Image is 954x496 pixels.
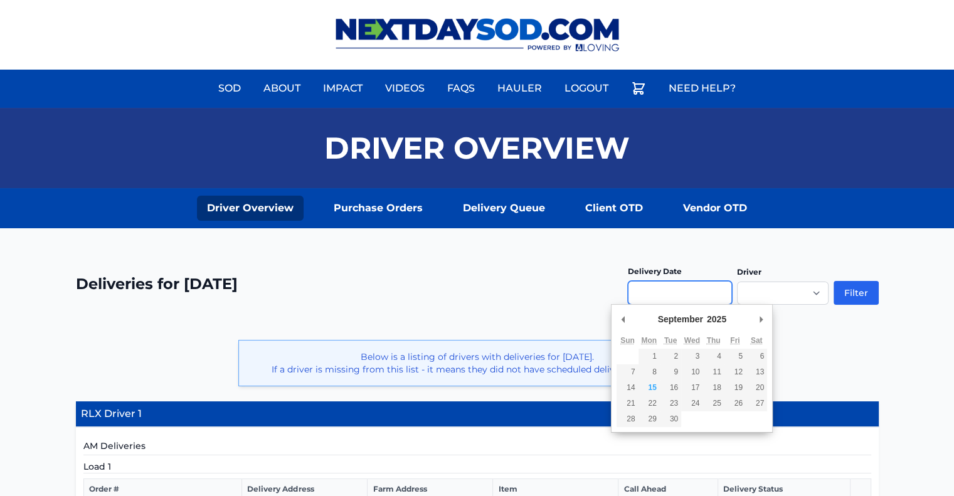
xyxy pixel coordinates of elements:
a: Client OTD [575,196,653,221]
button: 21 [617,396,638,411]
button: 28 [617,411,638,427]
button: 1 [639,349,660,364]
button: 6 [746,349,767,364]
button: 2 [660,349,681,364]
button: 27 [746,396,767,411]
button: 7 [617,364,638,380]
button: Previous Month [617,310,629,329]
p: Below is a listing of drivers with deliveries for [DATE]. If a driver is missing from this list -... [249,351,705,376]
h4: RLX Driver 1 [76,401,879,427]
button: 11 [702,364,724,380]
button: 4 [702,349,724,364]
h5: AM Deliveries [83,440,871,455]
abbr: Friday [730,336,739,345]
h5: Load 1 [83,460,871,473]
a: Driver Overview [197,196,304,221]
button: 15 [639,380,660,396]
button: 23 [660,396,681,411]
button: 16 [660,380,681,396]
h2: Deliveries for [DATE] [76,274,238,294]
button: 8 [639,364,660,380]
abbr: Monday [641,336,657,345]
a: About [256,73,308,103]
a: Need Help? [661,73,743,103]
abbr: Thursday [707,336,721,345]
a: Purchase Orders [324,196,433,221]
button: 26 [724,396,746,411]
div: 2025 [705,310,728,329]
h1: Driver Overview [324,133,630,163]
a: Impact [315,73,370,103]
label: Delivery Date [628,266,682,276]
button: 5 [724,349,746,364]
div: September [656,310,705,329]
button: Next Month [755,310,767,329]
button: 30 [660,411,681,427]
label: Driver [737,267,761,277]
input: Use the arrow keys to pick a date [628,281,732,305]
button: 9 [660,364,681,380]
button: Filter [834,281,879,305]
abbr: Tuesday [664,336,677,345]
abbr: Sunday [620,336,635,345]
button: 14 [617,380,638,396]
a: Vendor OTD [673,196,757,221]
button: 3 [681,349,702,364]
button: 24 [681,396,702,411]
button: 29 [639,411,660,427]
a: FAQs [440,73,482,103]
button: 19 [724,380,746,396]
a: Logout [557,73,616,103]
button: 17 [681,380,702,396]
a: Delivery Queue [453,196,555,221]
button: 22 [639,396,660,411]
button: 10 [681,364,702,380]
button: 20 [746,380,767,396]
a: Videos [378,73,432,103]
a: Sod [211,73,248,103]
button: 25 [702,396,724,411]
abbr: Wednesday [684,336,700,345]
a: Hauler [490,73,549,103]
button: 13 [746,364,767,380]
button: 18 [702,380,724,396]
button: 12 [724,364,746,380]
abbr: Saturday [751,336,763,345]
